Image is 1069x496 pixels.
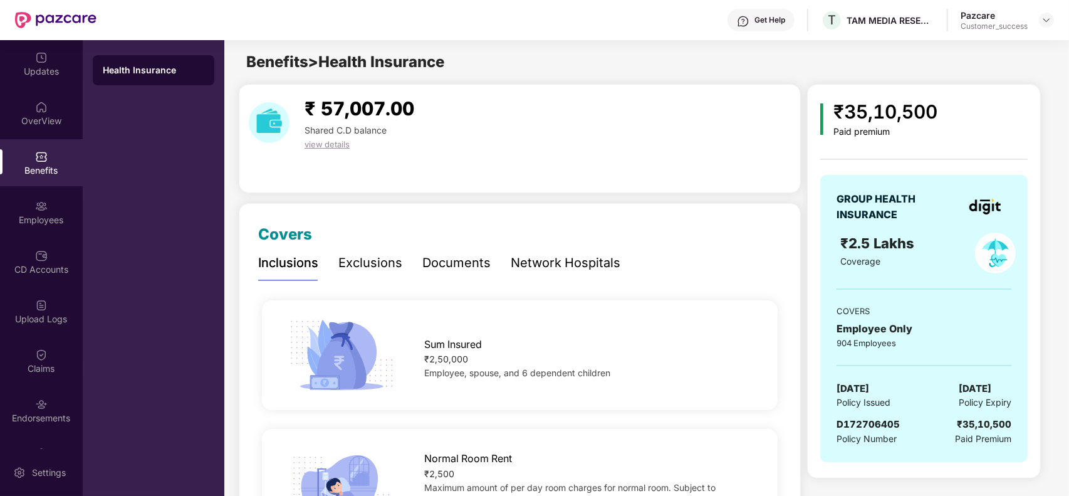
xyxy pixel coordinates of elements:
[15,12,96,28] img: New Pazcare Logo
[35,101,48,113] img: svg+xml;base64,PHN2ZyBpZD0iSG9tZSIgeG1sbnM9Imh0dHA6Ly93d3cudzMub3JnLzIwMDAvc3ZnIiB3aWR0aD0iMjAiIG...
[35,150,48,163] img: svg+xml;base64,PHN2ZyBpZD0iQmVuZWZpdHMiIHhtbG5zPSJodHRwOi8vd3d3LnczLm9yZy8yMDAwL3N2ZyIgd2lkdGg9Ij...
[13,467,26,479] img: svg+xml;base64,PHN2ZyBpZD0iU2V0dGluZy0yMHgyMCIgeG1sbnM9Imh0dHA6Ly93d3cudzMub3JnLzIwMDAvc3ZnIiB3aW...
[969,199,1001,214] img: insurerLogo
[961,9,1028,21] div: Pazcare
[258,225,312,243] span: Covers
[258,253,318,273] div: Inclusions
[837,191,946,223] div: GROUP HEALTH INSURANCE
[305,125,387,135] span: Shared C.D balance
[511,253,620,273] div: Network Hospitals
[837,305,1011,317] div: COVERS
[841,235,919,251] span: ₹2.5 Lakhs
[841,256,881,266] span: Coverage
[305,97,414,120] span: ₹ 57,007.00
[955,432,1011,446] span: Paid Premium
[975,233,1016,273] img: policyIcon
[820,103,823,135] img: icon
[837,321,1011,337] div: Employee Only
[837,418,900,430] span: D172706405
[837,433,897,444] span: Policy Number
[959,396,1011,409] span: Policy Expiry
[305,139,350,149] span: view details
[35,250,48,262] img: svg+xml;base64,PHN2ZyBpZD0iQ0RfQWNjb3VudHMiIGRhdGEtbmFtZT0iQ0QgQWNjb3VudHMiIHhtbG5zPSJodHRwOi8vd3...
[424,451,512,467] span: Normal Room Rent
[285,316,398,395] img: icon
[837,337,1011,349] div: 904 Employees
[35,448,48,460] img: svg+xml;base64,PHN2ZyBpZD0iTXlfT3JkZXJzIiBkYXRhLW5hbWU9Ik15IE9yZGVycyIgeG1sbnM9Imh0dHA6Ly93d3cudz...
[35,398,48,411] img: svg+xml;base64,PHN2ZyBpZD0iRW5kb3JzZW1lbnRzIiB4bWxucz0iaHR0cDovL3d3dy53My5vcmcvMjAwMC9zdmciIHdpZH...
[338,253,402,273] div: Exclusions
[35,349,48,361] img: svg+xml;base64,PHN2ZyBpZD0iQ2xhaW0iIHhtbG5zPSJodHRwOi8vd3d3LnczLm9yZy8yMDAwL3N2ZyIgd2lkdGg9IjIwIi...
[837,381,869,396] span: [DATE]
[35,299,48,312] img: svg+xml;base64,PHN2ZyBpZD0iVXBsb2FkX0xvZ3MiIGRhdGEtbmFtZT0iVXBsb2FkIExvZ3MiIHhtbG5zPSJodHRwOi8vd3...
[833,127,937,137] div: Paid premium
[828,13,836,28] span: T
[35,51,48,64] img: svg+xml;base64,PHN2ZyBpZD0iVXBkYXRlZCIgeG1sbnM9Imh0dHA6Ly93d3cudzMub3JnLzIwMDAvc3ZnIiB3aWR0aD0iMj...
[737,15,749,28] img: svg+xml;base64,PHN2ZyBpZD0iSGVscC0zMngzMiIgeG1sbnM9Imh0dHA6Ly93d3cudzMub3JnLzIwMDAvc3ZnIiB3aWR0aD...
[754,15,785,25] div: Get Help
[28,467,70,479] div: Settings
[837,396,890,409] span: Policy Issued
[957,417,1011,432] div: ₹35,10,500
[424,337,482,352] span: Sum Insured
[103,64,204,77] div: Health Insurance
[249,102,289,143] img: download
[246,53,444,71] span: Benefits > Health Insurance
[833,97,937,127] div: ₹35,10,500
[959,381,991,396] span: [DATE]
[424,352,755,366] div: ₹2,50,000
[35,200,48,213] img: svg+xml;base64,PHN2ZyBpZD0iRW1wbG95ZWVzIiB4bWxucz0iaHR0cDovL3d3dy53My5vcmcvMjAwMC9zdmciIHdpZHRoPS...
[422,253,491,273] div: Documents
[961,21,1028,31] div: Customer_success
[424,367,610,378] span: Employee, spouse, and 6 dependent children
[1041,15,1051,25] img: svg+xml;base64,PHN2ZyBpZD0iRHJvcGRvd24tMzJ4MzIiIHhtbG5zPSJodHRwOi8vd3d3LnczLm9yZy8yMDAwL3N2ZyIgd2...
[847,14,934,26] div: TAM MEDIA RESEARCH PRIVATE LIMITED
[424,467,755,481] div: ₹2,500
